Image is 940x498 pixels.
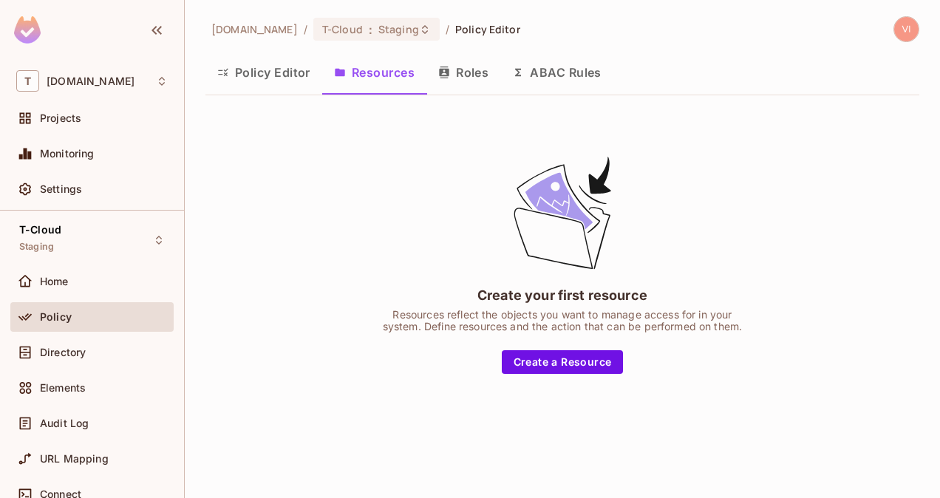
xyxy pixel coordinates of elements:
li: / [446,22,449,36]
span: Staging [19,241,54,253]
span: Policy [40,311,72,323]
span: Projects [40,112,81,124]
button: Resources [322,54,426,91]
span: Staging [378,22,419,36]
span: Directory [40,347,86,358]
img: vijay.chirivolu1@t-mobile.com [894,17,919,41]
span: Workspace: t-mobile.com [47,75,134,87]
span: Policy Editor [455,22,520,36]
span: the active workspace [211,22,298,36]
span: URL Mapping [40,453,109,465]
button: Roles [426,54,500,91]
span: Audit Log [40,417,89,429]
img: SReyMgAAAABJRU5ErkJggg== [14,16,41,44]
button: Policy Editor [205,54,322,91]
span: Monitoring [40,148,95,160]
div: Resources reflect the objects you want to manage access for in your system. Define resources and ... [378,309,747,332]
button: ABAC Rules [500,54,613,91]
li: / [304,22,307,36]
span: T-Cloud [19,224,61,236]
div: Create your first resource [477,286,647,304]
span: Settings [40,183,82,195]
span: Home [40,276,69,287]
button: Create a Resource [502,350,624,374]
span: T [16,70,39,92]
span: : [368,24,373,35]
span: T-Cloud [322,22,363,36]
span: Elements [40,382,86,394]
